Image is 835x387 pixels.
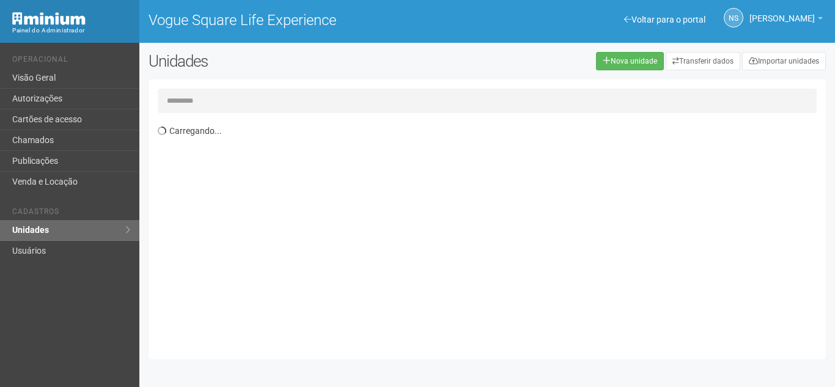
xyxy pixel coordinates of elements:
[749,15,823,25] a: [PERSON_NAME]
[749,2,815,23] span: Nicolle Silva
[12,55,130,68] li: Operacional
[596,52,664,70] a: Nova unidade
[149,12,478,28] h1: Vogue Square Life Experience
[12,25,130,36] div: Painel do Administrador
[742,52,826,70] a: Importar unidades
[12,12,86,25] img: Minium
[149,52,420,70] h2: Unidades
[158,119,826,350] div: Carregando...
[666,52,740,70] a: Transferir dados
[12,207,130,220] li: Cadastros
[624,15,705,24] a: Voltar para o portal
[724,8,743,28] a: NS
